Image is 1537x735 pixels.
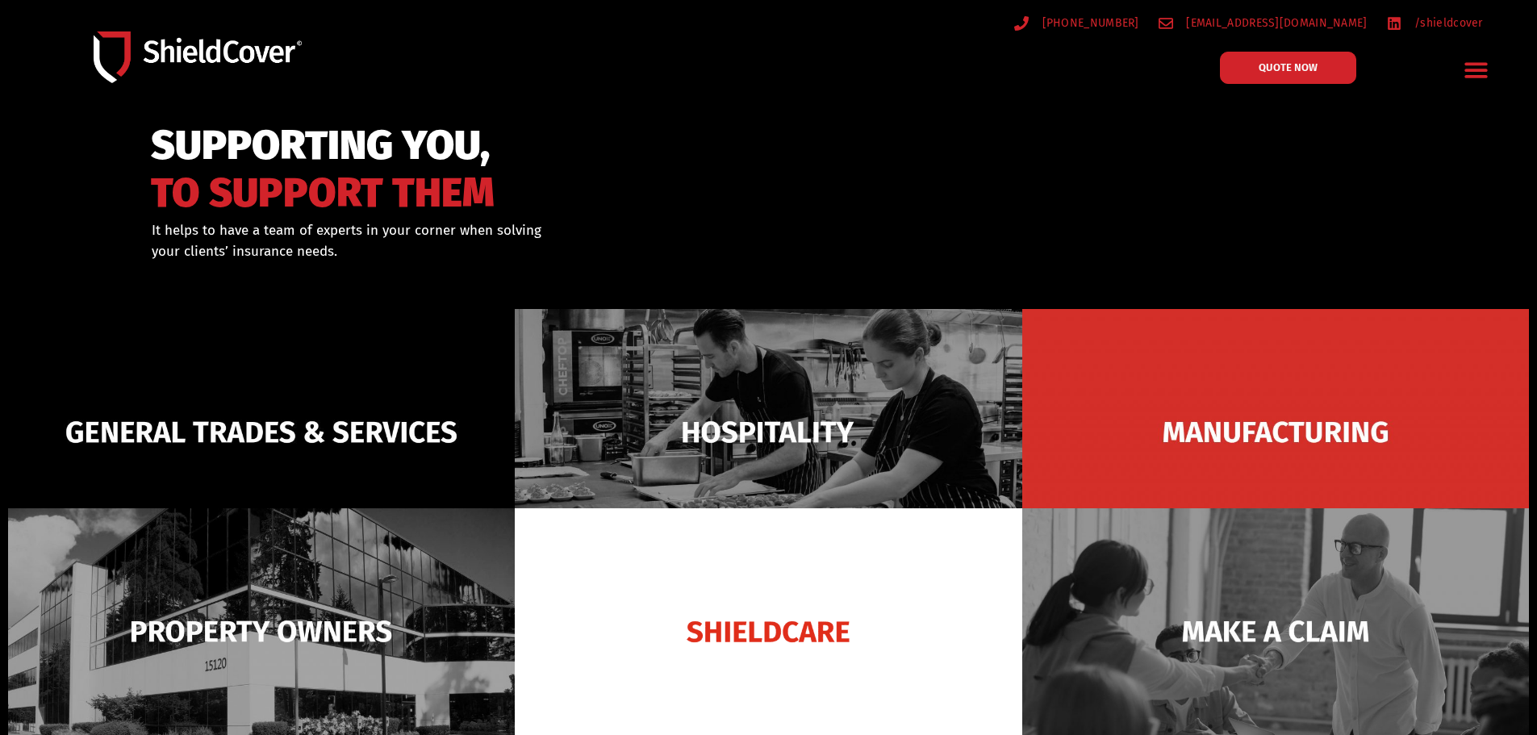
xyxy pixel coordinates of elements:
span: QUOTE NOW [1259,62,1318,73]
a: /shieldcover [1387,13,1483,33]
a: [EMAIL_ADDRESS][DOMAIN_NAME] [1159,13,1368,33]
span: /shieldcover [1410,13,1483,33]
div: Menu Toggle [1458,51,1496,89]
a: QUOTE NOW [1220,52,1356,84]
img: Shield-Cover-Underwriting-Australia-logo-full [94,31,302,82]
span: SUPPORTING YOU, [151,129,495,162]
a: [PHONE_NUMBER] [1014,13,1139,33]
span: [PHONE_NUMBER] [1038,13,1139,33]
span: [EMAIL_ADDRESS][DOMAIN_NAME] [1182,13,1367,33]
p: your clients’ insurance needs. [152,241,851,262]
div: It helps to have a team of experts in your corner when solving [152,220,851,261]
